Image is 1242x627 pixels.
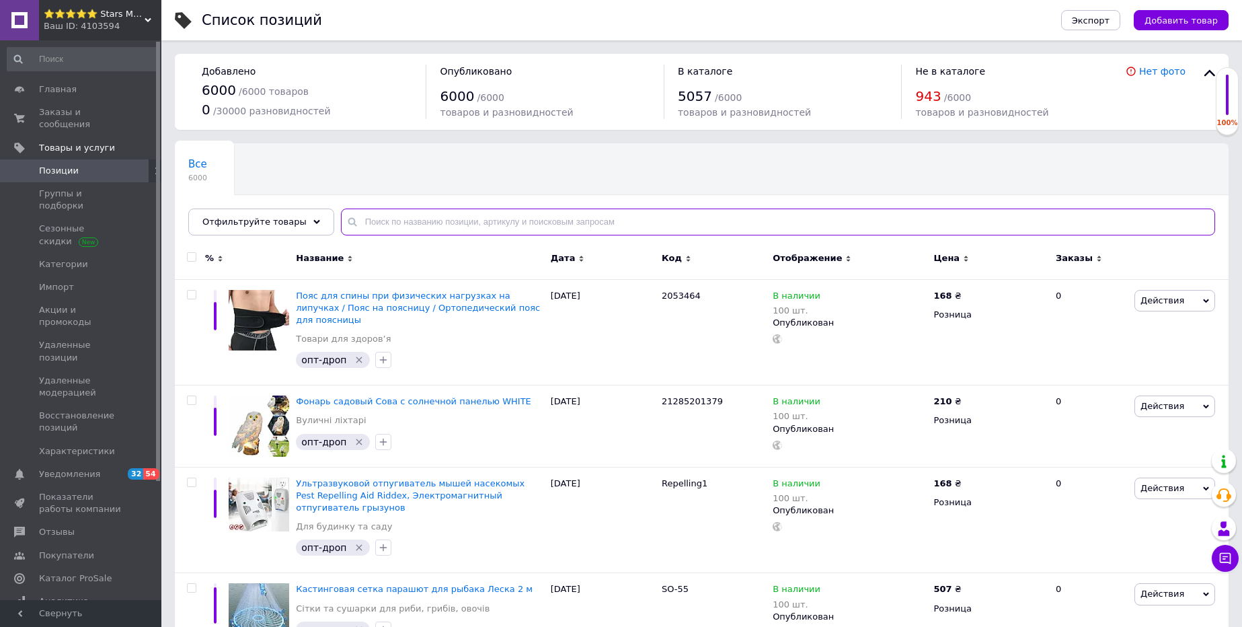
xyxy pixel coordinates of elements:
[39,375,124,399] span: Удаленные модерацией
[944,92,971,103] span: / 6000
[773,317,927,329] div: Опубликован
[440,66,512,77] span: Опубликовано
[202,66,256,77] span: Добавлено
[662,478,707,488] span: Repelling1
[229,396,289,456] img: Фонарь садовый Сова с солнечной панелью WHITE
[341,209,1215,235] input: Поиск по названию позиции, артикулу и поисковым запросам
[39,595,89,607] span: Аналитика
[477,92,504,103] span: / 6000
[934,603,1045,615] div: Розница
[296,478,525,513] span: Ультразвуковой отпугиватель мышей насекомых Pest Repelling Aid Riddex, Электромагнитный отпугиват...
[678,107,811,118] span: товаров и разновидностей
[39,526,75,538] span: Отзывы
[188,158,207,170] span: Все
[1048,279,1131,385] div: 0
[915,88,941,104] span: 943
[1140,401,1184,411] span: Действия
[934,396,962,408] div: ₴
[39,188,124,212] span: Группы и подборки
[773,291,820,305] span: В наличии
[229,478,289,531] img: Ультразвуковой отпугиватель мышей насекомых Pest Repelling Aid Riddex, Электромагнитный отпугиват...
[1048,385,1131,467] div: 0
[296,584,533,594] a: Кастинговая сетка парашют для рыбака Леска 2 м
[354,542,364,553] svg: Удалить метку
[296,414,366,427] a: Вуличні ліхтарі
[39,491,124,515] span: Показатели работы компании
[547,467,658,573] div: [DATE]
[39,468,100,480] span: Уведомления
[1140,483,1184,493] span: Действия
[934,478,952,488] b: 168
[39,550,94,562] span: Покупатели
[39,223,124,247] span: Сезонные скидки
[662,584,689,594] span: SO-55
[773,584,820,598] span: В наличии
[128,468,143,480] span: 32
[551,252,576,264] span: Дата
[188,173,207,183] span: 6000
[1140,589,1184,599] span: Действия
[934,584,952,594] b: 507
[915,107,1048,118] span: товаров и разновидностей
[39,106,124,131] span: Заказы и сообщения
[934,290,962,302] div: ₴
[296,291,540,325] a: Пояс для спины при физических нагрузках на липучках / Пояс на поясницу / Ортопедический пояс для ...
[440,107,573,118] span: товаров и разновидностей
[934,583,962,595] div: ₴
[1144,15,1218,26] span: Добавить товар
[915,66,985,77] span: Не в каталоге
[202,13,322,28] div: Список позиций
[39,258,88,270] span: Категории
[440,88,474,104] span: 6000
[773,611,927,623] div: Опубликован
[662,396,723,406] span: 21285201379
[934,496,1045,509] div: Розница
[143,468,159,480] span: 54
[296,333,391,345] a: Товари для здоровʼя
[39,165,79,177] span: Позиции
[773,252,842,264] span: Отображение
[934,309,1045,321] div: Розница
[301,355,346,365] span: опт-дроп
[239,86,309,97] span: / 6000 товаров
[7,47,159,71] input: Поиск
[547,279,658,385] div: [DATE]
[773,493,820,503] div: 100 шт.
[715,92,742,103] span: / 6000
[39,83,77,96] span: Главная
[1134,10,1229,30] button: Добавить товар
[354,355,364,365] svg: Удалить метку
[934,478,962,490] div: ₴
[301,437,346,447] span: опт-дроп
[773,396,820,410] span: В наличии
[39,304,124,328] span: Акции и промокоды
[1140,295,1184,305] span: Действия
[547,385,658,467] div: [DATE]
[934,414,1045,427] div: Розница
[1212,545,1239,572] button: Чат с покупателем
[296,396,531,406] a: Фонарь садовый Сова с солнечной панелью WHITE
[39,573,112,585] span: Каталог ProSale
[773,305,820,316] div: 100 шт.
[39,142,115,154] span: Товары и услуги
[934,252,960,264] span: Цена
[354,437,364,447] svg: Удалить метку
[202,102,210,118] span: 0
[678,88,712,104] span: 5057
[1216,118,1238,128] div: 100%
[773,478,820,492] span: В наличии
[296,252,344,264] span: Название
[1139,66,1186,77] a: Нет фото
[213,106,331,116] span: / 30000 разновидностей
[229,290,289,351] img: Пояс для спины при физических нагрузках на липучках / Пояс на поясницу / Ортопедический пояс для ...
[39,339,124,363] span: Удаленные позиции
[773,423,927,435] div: Опубликован
[773,505,927,517] div: Опубликован
[39,281,74,293] span: Импорт
[934,291,952,301] b: 168
[44,8,145,20] span: ⭐⭐⭐⭐⭐ Stars Market
[773,411,820,421] div: 100 шт.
